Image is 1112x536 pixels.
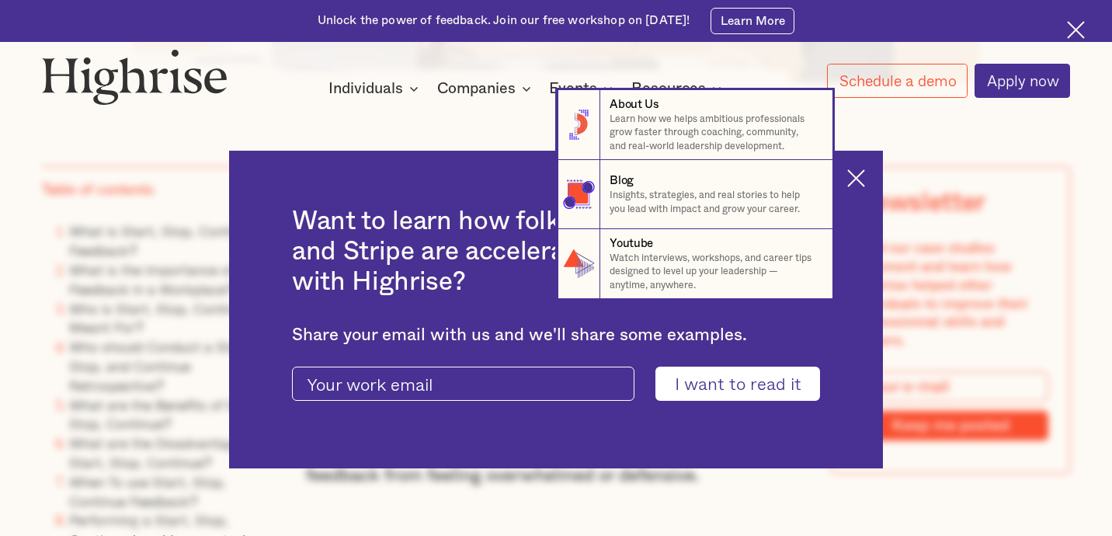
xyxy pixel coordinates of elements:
[827,64,968,98] a: Schedule a demo
[318,12,690,29] div: Unlock the power of feedback. Join our free workshop on [DATE]!
[610,235,653,252] div: Youtube
[610,189,818,216] p: Insights, strategies, and real stories to help you lead with impact and grow your career.
[975,64,1070,98] a: Apply now
[328,79,403,98] div: Individuals
[610,172,634,189] div: Blog
[437,79,516,98] div: Companies
[549,79,597,98] div: Events
[292,367,634,402] input: Your work email
[437,79,536,98] div: Companies
[558,229,832,299] a: YoutubeWatch interviews, workshops, and career tips designed to level up your leadership — anytim...
[558,160,832,230] a: BlogInsights, strategies, and real stories to help you lead with impact and grow your career.
[655,367,820,402] input: I want to read it
[292,367,820,402] form: current-ascender-blog-article-modal-form
[610,252,818,293] p: Watch interviews, workshops, and career tips designed to level up your leadership — anytime, anyw...
[631,79,706,98] div: Resources
[328,79,423,98] div: Individuals
[610,96,659,113] div: About Us
[631,79,726,98] div: Resources
[1067,21,1085,39] img: Cross icon
[292,325,820,345] div: Share your email with us and we'll share some examples.
[549,79,617,98] div: Events
[42,49,228,105] img: Highrise logo
[711,8,794,34] a: Learn More
[610,113,818,154] p: Learn how we helps ambitious professionals grow faster through coaching, community, and real-worl...
[558,90,832,160] a: About UsLearn how we helps ambitious professionals grow faster through coaching, community, and r...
